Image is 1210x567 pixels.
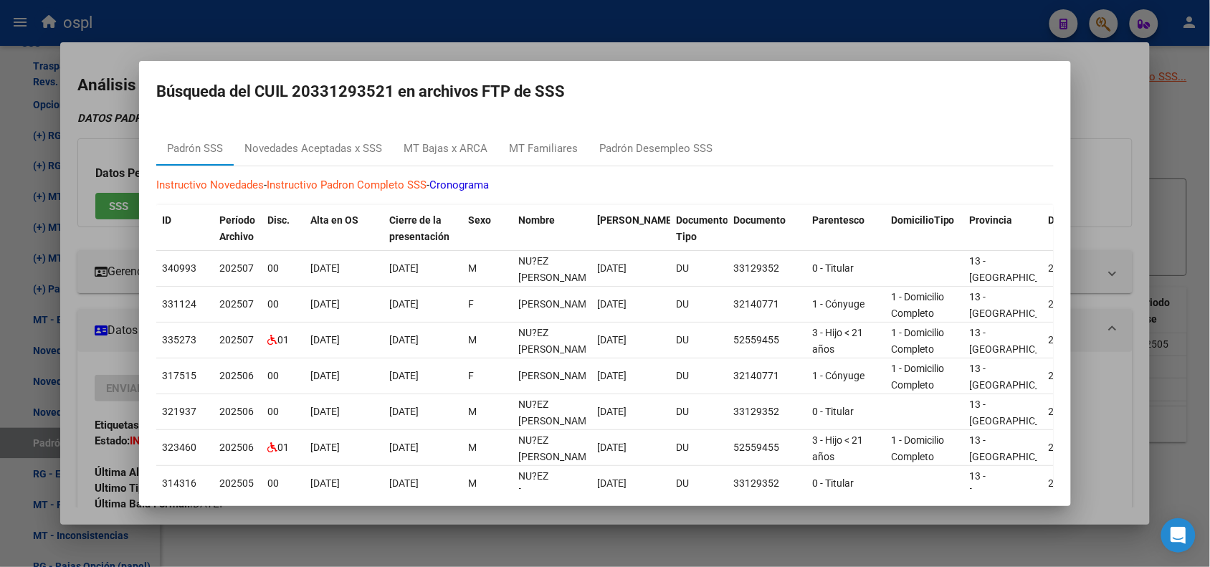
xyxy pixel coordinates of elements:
[462,205,513,252] datatable-header-cell: Sexo
[676,332,722,348] div: DU
[389,298,419,310] span: [DATE]
[389,477,419,489] span: [DATE]
[267,260,299,277] div: 00
[162,298,196,310] span: 331124
[384,205,462,252] datatable-header-cell: Cierre de la presentación
[812,214,864,226] span: Parentesco
[219,298,254,310] span: 202507
[267,332,299,348] div: 01
[970,363,1067,391] span: 13 - [GEOGRAPHIC_DATA]
[812,370,864,381] span: 1 - Cónyuge
[964,205,1043,252] datatable-header-cell: Provincia
[733,475,801,492] div: 33129352
[970,434,1067,462] span: 13 - [GEOGRAPHIC_DATA]
[676,439,722,456] div: DU
[219,370,254,381] span: 202506
[305,205,384,252] datatable-header-cell: Alta en OS
[310,442,340,453] span: [DATE]
[518,434,595,462] span: NU?EZ ROBERTINO
[599,140,713,157] div: Padrón Desempleo SSS
[389,214,449,242] span: Cierre de la presentación
[244,140,382,157] div: Novedades Aceptadas x SSS
[219,477,254,489] span: 202505
[676,368,722,384] div: DU
[389,442,419,453] span: [DATE]
[1161,518,1196,553] div: Open Intercom Messenger
[219,334,254,346] span: 202507
[676,404,722,420] div: DU
[733,368,801,384] div: 32140771
[733,260,801,277] div: 33129352
[468,262,477,274] span: M
[1043,205,1122,252] datatable-header-cell: Departamento
[468,214,491,226] span: Sexo
[162,262,196,274] span: 340993
[310,334,340,346] span: [DATE]
[970,327,1067,355] span: 13 - [GEOGRAPHIC_DATA]
[310,370,340,381] span: [DATE]
[970,291,1067,319] span: 13 - [GEOGRAPHIC_DATA]
[310,214,358,226] span: Alta en OS
[267,404,299,420] div: 00
[733,214,786,226] span: Documento
[676,214,728,242] span: Documento Tipo
[518,370,595,381] span: PETEAN ADRIANA VALER
[389,262,419,274] span: [DATE]
[597,477,627,489] span: [DATE]
[591,205,670,252] datatable-header-cell: Fecha Nac.
[597,298,627,310] span: [DATE]
[812,434,863,462] span: 3 - Hijo < 21 años
[156,178,264,191] a: Instructivo Novedades
[429,178,489,191] a: Cronograma
[267,178,427,191] a: Instructivo Padron Completo SSS
[885,205,964,252] datatable-header-cell: DomicilioTipo
[733,404,801,420] div: 33129352
[262,205,305,252] datatable-header-cell: Disc.
[310,477,340,489] span: [DATE]
[1049,214,1115,226] span: Departamento
[518,470,595,498] span: NU?EZ DANILO MATIAS
[891,434,944,462] span: 1 - Domicilio Completo
[389,334,419,346] span: [DATE]
[891,291,944,319] span: 1 - Domicilio Completo
[597,370,627,381] span: [DATE]
[1049,296,1116,313] div: 2
[219,262,254,274] span: 202507
[676,260,722,277] div: DU
[162,477,196,489] span: 314316
[812,327,863,355] span: 3 - Hijo < 21 años
[891,327,944,355] span: 1 - Domicilio Completo
[267,439,299,456] div: 01
[812,406,854,417] span: 0 - Titular
[468,442,477,453] span: M
[162,334,196,346] span: 335273
[219,442,254,453] span: 202506
[728,205,806,252] datatable-header-cell: Documento
[310,298,340,310] span: [DATE]
[389,370,419,381] span: [DATE]
[267,368,299,384] div: 00
[1049,439,1116,456] div: 2
[1049,475,1116,492] div: 2
[468,334,477,346] span: M
[219,406,254,417] span: 202506
[518,255,595,283] span: NU?EZ DANILO MATIAS
[806,205,885,252] datatable-header-cell: Parentesco
[970,399,1067,427] span: 13 - [GEOGRAPHIC_DATA]
[518,399,595,427] span: NU?EZ DANILO MATIAS
[162,370,196,381] span: 317515
[518,298,595,310] span: PETEAN ADRIANA VALER
[156,205,214,252] datatable-header-cell: ID
[812,262,854,274] span: 0 - Titular
[156,78,1054,105] h2: Búsqueda del CUIL 20331293521 en archivos FTP de SSS
[518,214,555,226] span: Nombre
[597,262,627,274] span: [DATE]
[970,255,1067,283] span: 13 - [GEOGRAPHIC_DATA]
[733,439,801,456] div: 52559455
[891,363,944,391] span: 1 - Domicilio Completo
[676,475,722,492] div: DU
[670,205,728,252] datatable-header-cell: Documento Tipo
[733,296,801,313] div: 32140771
[468,406,477,417] span: M
[597,214,677,226] span: [PERSON_NAME].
